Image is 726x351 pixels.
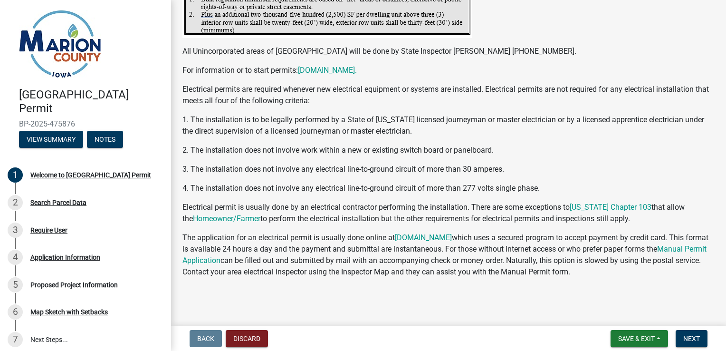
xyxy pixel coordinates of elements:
div: Search Parcel Data [30,199,86,206]
button: Notes [87,131,123,148]
span: BP-2025-475876 [19,119,152,128]
div: Proposed Project Information [30,282,118,288]
a: Homeowner/Farmer [193,214,260,223]
span: Next [683,335,700,342]
wm-modal-confirm: Summary [19,136,83,144]
a: [DOMAIN_NAME]. [298,66,357,75]
a: [US_STATE] Chapter 103 [570,203,651,212]
button: View Summary [19,131,83,148]
button: Save & Exit [611,330,668,347]
div: Require User [30,227,67,234]
p: Electrical permits are required whenever new electrical equipment or systems are installed. Elect... [182,84,715,107]
p: 4. The installation does not involve any electrical line-to-ground circuit of more than 277 volts... [182,183,715,194]
p: Electrical permit is usually done by an electrical contractor performing the installation. There ... [182,202,715,224]
button: Discard [226,330,268,347]
wm-modal-confirm: Notes [87,136,123,144]
span: Save & Exit [618,335,655,342]
p: For information or to start permits: [182,65,715,76]
button: Back [190,330,222,347]
div: 6 [8,304,23,320]
p: 3. The installation does not involve any electrical line-to-ground circuit of more than 30 amperes. [182,164,715,175]
div: Map Sketch with Setbacks [30,309,108,315]
div: 5 [8,277,23,292]
div: 1 [8,167,23,183]
h4: [GEOGRAPHIC_DATA] Permit [19,88,163,116]
a: Manual Permit Application [182,244,707,265]
div: 3 [8,223,23,238]
span: Back [197,335,214,342]
div: 4 [8,250,23,265]
div: 7 [8,332,23,347]
div: Welcome to [GEOGRAPHIC_DATA] Permit [30,172,151,178]
a: [DOMAIN_NAME] [395,233,452,242]
button: Next [676,330,707,347]
p: 2. The installation does not involve work within a new or existing switch board or panelboard. [182,145,715,156]
p: All Unincorporated areas of [GEOGRAPHIC_DATA] will be done by State Inspector [PERSON_NAME] [PHON... [182,46,715,57]
div: Application Information [30,254,100,261]
p: The application for an electrical permit is usually done online at which uses a secured program t... [182,232,715,278]
div: 2 [8,195,23,210]
img: Marion County, Iowa [19,10,101,78]
p: 1. The installation is to be legally performed by a State of [US_STATE] licensed journeyman or ma... [182,114,715,137]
